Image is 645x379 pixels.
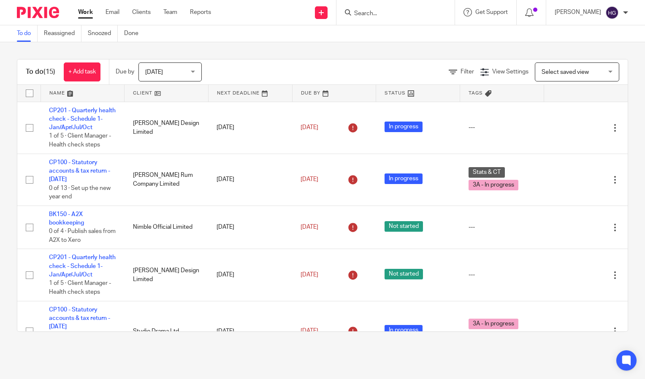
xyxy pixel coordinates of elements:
div: --- [469,271,536,279]
span: 1 of 5 · Client Manager - Health check steps [49,133,111,148]
td: Nimble Official Limited [125,206,209,249]
span: 3A - In progress [469,319,518,329]
a: + Add task [64,62,100,81]
span: 3A - In progress [469,180,518,190]
td: [DATE] [208,301,292,362]
span: Tags [469,91,483,95]
div: --- [469,223,536,231]
span: Not started [385,269,423,279]
td: [DATE] [208,102,292,154]
span: [DATE] [301,272,318,278]
img: Pixie [17,7,59,18]
span: In progress [385,325,423,336]
a: CP100 - Statutory accounts & tax return - [DATE] [49,307,110,330]
td: [PERSON_NAME] Design Limited [125,102,209,154]
td: [DATE] [208,154,292,206]
span: [DATE] [301,176,318,182]
span: (15) [43,68,55,75]
span: In progress [385,173,423,184]
span: Select saved view [542,69,589,75]
span: In progress [385,122,423,132]
p: Due by [116,68,134,76]
a: Team [163,8,177,16]
h1: To do [26,68,55,76]
a: Snoozed [88,25,118,42]
img: svg%3E [605,6,619,19]
td: [PERSON_NAME] Rum Company Limited [125,154,209,206]
span: View Settings [492,69,528,75]
input: Search [353,10,429,18]
span: Filter [461,69,474,75]
a: CP100 - Statutory accounts & tax return - [DATE] [49,160,110,183]
a: BK150 - A2X bookkeeping [49,211,84,226]
span: 0 of 4 · Publish sales from A2X to Xero [49,229,116,244]
span: Stats & CT [469,167,505,178]
td: [DATE] [208,206,292,249]
span: 0 of 13 · Set up the new year end [49,185,111,200]
span: Not started [385,221,423,232]
span: 1 of 5 · Client Manager - Health check steps [49,281,111,295]
span: [DATE] [301,224,318,230]
span: [DATE] [301,125,318,130]
span: [DATE] [145,69,163,75]
a: Reassigned [44,25,81,42]
td: [DATE] [208,249,292,301]
p: [PERSON_NAME] [555,8,601,16]
div: --- [469,123,536,132]
a: Email [106,8,119,16]
a: To do [17,25,38,42]
a: Clients [132,8,151,16]
a: Reports [190,8,211,16]
a: Done [124,25,145,42]
span: [DATE] [301,328,318,334]
a: CP201 - Quarterly health check - Schedule 1- Jan/Apr/Jul/Oct [49,254,116,278]
span: Get Support [475,9,508,15]
a: Work [78,8,93,16]
td: [PERSON_NAME] Design Limited [125,249,209,301]
a: CP201 - Quarterly health check - Schedule 1- Jan/Apr/Jul/Oct [49,108,116,131]
td: Studio Drama Ltd [125,301,209,362]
